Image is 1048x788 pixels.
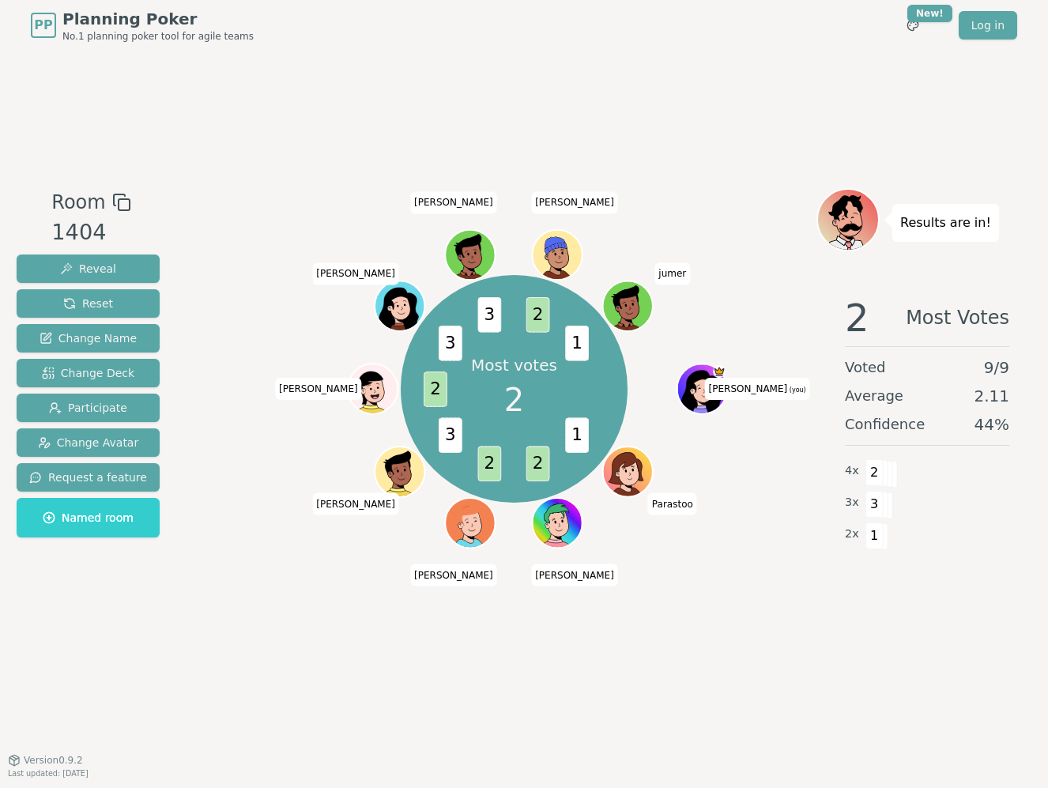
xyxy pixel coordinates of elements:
[471,354,557,376] p: Most votes
[40,330,137,346] span: Change Name
[974,385,1009,407] span: 2.11
[526,446,550,481] span: 2
[51,217,130,249] div: 1404
[900,212,991,234] p: Results are in!
[62,8,254,30] span: Planning Poker
[63,296,113,311] span: Reset
[17,394,160,422] button: Participate
[865,522,884,549] span: 1
[8,769,89,778] span: Last updated: [DATE]
[424,371,448,407] span: 2
[478,446,502,481] span: 2
[17,428,160,457] button: Change Avatar
[531,564,618,586] span: Click to change your name
[29,469,147,485] span: Request a feature
[478,297,502,333] span: 3
[312,493,399,515] span: Click to change your name
[51,188,105,217] span: Room
[648,493,697,515] span: Click to change your name
[865,491,884,518] span: 3
[62,30,254,43] span: No.1 planning poker tool for agile teams
[60,261,116,277] span: Reveal
[845,299,869,337] span: 2
[714,365,726,378] span: Thomas is the host
[959,11,1017,40] a: Log in
[705,378,810,400] span: Click to change your name
[845,385,903,407] span: Average
[17,498,160,537] button: Named room
[845,413,925,435] span: Confidence
[17,324,160,353] button: Change Name
[566,326,590,361] span: 1
[17,289,160,318] button: Reset
[31,8,254,43] a: PPPlanning PokerNo.1 planning poker tool for agile teams
[49,400,127,416] span: Participate
[654,263,690,285] span: Click to change your name
[845,494,859,511] span: 3 x
[410,564,497,586] span: Click to change your name
[17,463,160,492] button: Request a feature
[787,386,806,394] span: (you)
[531,192,618,214] span: Click to change your name
[8,754,83,767] button: Version0.9.2
[38,435,139,451] span: Change Avatar
[34,16,52,35] span: PP
[439,326,462,361] span: 3
[17,359,160,387] button: Change Deck
[312,263,399,285] span: Click to change your name
[43,510,134,526] span: Named room
[679,365,726,412] button: Click to change your avatar
[845,356,886,379] span: Voted
[42,365,134,381] span: Change Deck
[865,459,884,486] span: 2
[907,5,952,22] div: New!
[526,297,550,333] span: 2
[974,413,1009,435] span: 44 %
[984,356,1009,379] span: 9 / 9
[845,526,859,543] span: 2 x
[566,417,590,453] span: 1
[504,376,524,424] span: 2
[899,11,927,40] button: New!
[906,299,1009,337] span: Most Votes
[24,754,83,767] span: Version 0.9.2
[410,192,497,214] span: Click to change your name
[439,417,462,453] span: 3
[17,254,160,283] button: Reveal
[275,378,362,400] span: Click to change your name
[845,462,859,480] span: 4 x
